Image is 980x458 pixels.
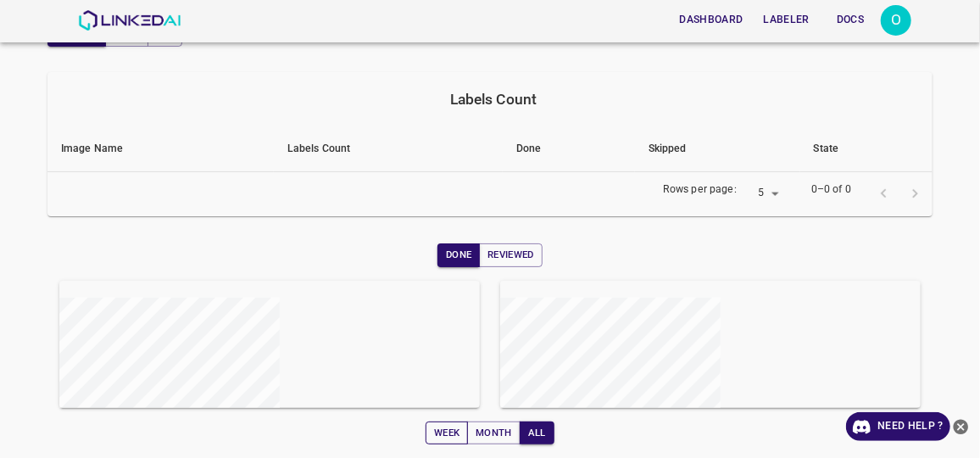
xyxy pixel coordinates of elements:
a: Labeler [754,3,820,37]
button: All [520,422,554,445]
div: O [881,5,911,36]
p: 0–0 of 0 [811,182,851,198]
button: Reviewed [479,243,543,267]
button: Docs [823,6,877,34]
th: State [800,126,933,172]
th: Skipped [635,126,800,172]
button: close-help [950,412,972,441]
a: Docs [820,3,881,37]
a: Dashboard [669,3,753,37]
div: Labels Count [61,87,926,111]
img: LinkedAI [78,10,181,31]
button: Done [437,243,480,267]
button: Month [467,422,521,445]
th: Done [503,126,635,172]
a: Need Help ? [846,412,950,441]
p: Rows per page: [663,182,737,198]
button: Labeler [757,6,816,34]
button: Week [426,422,468,445]
button: Open settings [881,5,911,36]
th: Labels Count [274,126,503,172]
th: Image Name [47,126,274,172]
div: 5 [743,182,784,205]
button: Dashboard [672,6,749,34]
